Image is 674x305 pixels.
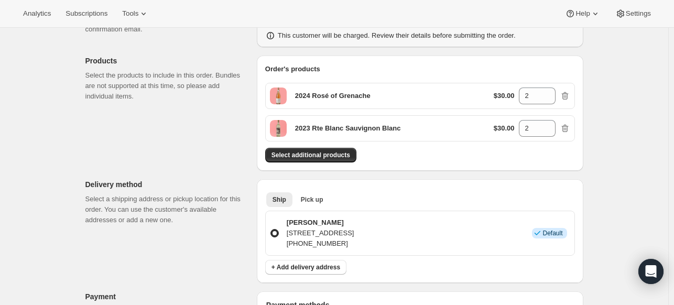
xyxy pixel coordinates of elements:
p: This customer will be charged. Review their details before submitting the order. [278,30,516,41]
p: Products [85,56,248,66]
p: $30.00 [494,123,515,134]
span: Help [575,9,590,18]
button: Tools [116,6,155,21]
p: [PHONE_NUMBER] [287,238,354,249]
p: Payment [85,291,248,302]
span: Tools [122,9,138,18]
span: Analytics [23,9,51,18]
span: Default Title [270,88,287,104]
span: Ship [273,195,286,204]
p: Select a shipping address or pickup location for this order. You can use the customer's available... [85,194,248,225]
p: Delivery method [85,179,248,190]
button: Select additional products [265,148,356,162]
button: Settings [609,6,657,21]
span: Subscriptions [66,9,107,18]
p: [PERSON_NAME] [287,217,354,228]
p: 2024 Rosé of Grenache [295,91,371,101]
span: + Add delivery address [271,263,340,271]
span: Pick up [301,195,323,204]
p: 2023 Rte Blanc Sauvignon Blanc [295,123,401,134]
span: Select additional products [271,151,350,159]
button: Help [559,6,606,21]
span: Default Title [270,120,287,137]
p: $30.00 [494,91,515,101]
span: Order's products [265,65,320,73]
span: Settings [626,9,651,18]
span: Default [542,229,562,237]
p: Select the products to include in this order. Bundles are not supported at this time, so please a... [85,70,248,102]
div: Open Intercom Messenger [638,259,664,284]
p: [STREET_ADDRESS] [287,228,354,238]
button: + Add delivery address [265,260,346,275]
button: Analytics [17,6,57,21]
button: Subscriptions [59,6,114,21]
